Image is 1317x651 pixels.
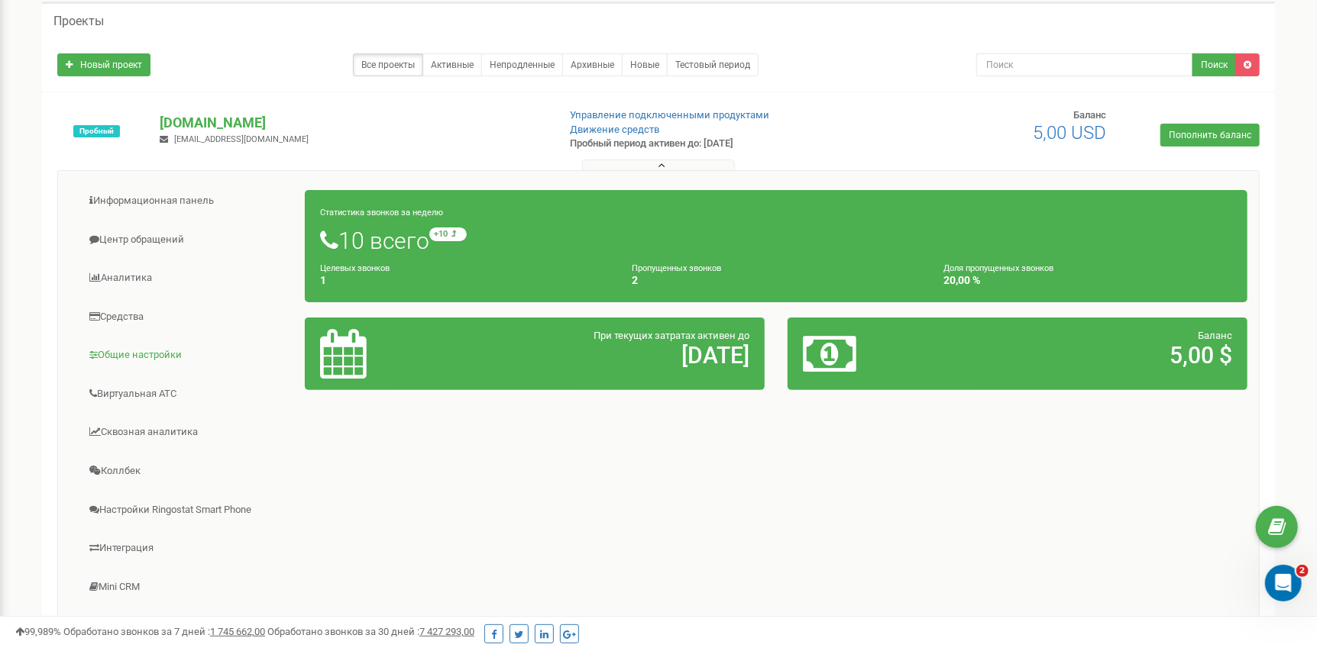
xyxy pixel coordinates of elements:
[632,275,921,286] h4: 2
[1192,53,1236,76] button: Поиск
[422,53,482,76] a: Активные
[570,137,853,151] p: Пробный период активен до: [DATE]
[320,263,390,273] small: Целевых звонков
[632,263,721,273] small: Пропущенных звонков
[70,491,306,529] a: Настройки Ringostat Smart Phone
[70,607,306,644] a: Коллтрекинг
[419,626,474,637] u: 7 427 293,00
[429,227,467,241] small: +10
[53,15,104,28] h5: Проекты
[1074,109,1107,121] span: Баланс
[70,259,306,297] a: Аналитика
[320,227,1232,253] h1: 10 всего
[70,530,306,567] a: Интеграция
[70,375,306,413] a: Виртуальная АТС
[594,330,749,341] span: При текущих затратах активен до
[353,53,423,76] a: Все проекты
[73,125,120,137] span: Пробный
[943,275,1232,286] h4: 20,00 %
[976,53,1193,76] input: Поиск
[160,113,545,133] p: [DOMAIN_NAME]
[622,53,668,76] a: Новые
[70,414,306,451] a: Сквозная аналитика
[570,109,769,121] a: Управление подключенными продуктами
[1160,124,1260,147] a: Пополнить баланс
[1198,330,1232,341] span: Баланс
[570,124,659,135] a: Движение средств
[1265,565,1302,601] iframe: Intercom live chat
[174,134,309,144] span: [EMAIL_ADDRESS][DOMAIN_NAME]
[70,337,306,374] a: Общие настройки
[1034,122,1107,143] span: 5,00 USD
[943,263,1053,273] small: Доля пропущенных звонков
[1296,565,1309,577] span: 2
[57,53,150,76] a: Новый проект
[667,53,759,76] a: Тестовый период
[953,343,1232,368] h2: 5,00 $
[70,298,306,336] a: Средства
[70,221,306,259] a: Центр обращений
[15,626,61,637] span: 99,989%
[63,626,265,637] span: Обработано звонков за 7 дней :
[267,626,474,637] span: Обработано звонков за 30 дней :
[320,208,443,218] small: Статистика звонков за неделю
[481,53,563,76] a: Непродленные
[471,343,750,368] h2: [DATE]
[70,453,306,490] a: Коллбек
[320,275,609,286] h4: 1
[210,626,265,637] u: 1 745 662,00
[70,569,306,606] a: Mini CRM
[562,53,623,76] a: Архивные
[70,182,306,220] a: Информационная панель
